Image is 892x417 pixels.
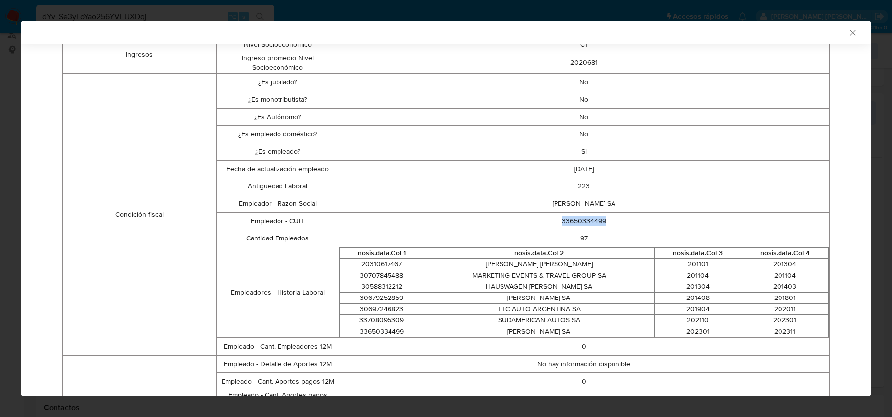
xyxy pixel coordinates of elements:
[741,259,829,270] td: 201304
[424,247,654,259] th: nosis.data.Col 2
[217,91,339,108] td: ¿Es monotributista?
[655,303,741,315] td: 201904
[217,356,339,373] td: Empleado - Detalle de Aportes 12M
[741,270,829,281] td: 201104
[217,143,339,160] td: ¿Es empleado?
[655,270,741,281] td: 201104
[424,315,654,326] td: SUDAMERICAN AUTOS SA
[217,125,339,143] td: ¿Es empleado doméstico?
[339,281,424,293] td: 30588312212
[655,247,741,259] th: nosis.data.Col 3
[63,73,216,356] td: Condición fiscal
[339,212,829,230] td: 33650334499
[339,270,424,281] td: 30707845488
[339,36,829,53] td: C1
[741,303,829,315] td: 202011
[339,247,424,259] th: nosis.data.Col 1
[217,390,339,410] td: Empleado - Cant. Aportes pagos parciales 12M
[339,338,829,355] td: 0
[217,373,339,390] td: Empleado - Cant. Aportes pagos 12M
[848,28,857,37] button: Cerrar ventana
[339,178,829,195] td: 223
[217,160,339,178] td: Fecha de actualización empleado
[63,36,216,73] td: Ingresos
[339,108,829,125] td: No
[424,281,654,293] td: HAUSWAGEN [PERSON_NAME] SA
[339,143,829,160] td: Si
[217,108,339,125] td: ¿Es Autónomo?
[655,292,741,303] td: 201408
[424,303,654,315] td: TTC AUTO ARGENTINA SA
[741,292,829,303] td: 201801
[217,73,339,91] td: ¿Es jubilado?
[339,230,829,247] td: 97
[339,292,424,303] td: 30679252859
[339,53,829,73] td: 2020681
[424,270,654,281] td: MARKETING EVENTS & TRAVEL GROUP SA
[741,315,829,326] td: 202301
[217,212,339,230] td: Empleador - CUIT
[217,195,339,212] td: Empleador - Razon Social
[339,73,829,91] td: No
[339,91,829,108] td: No
[339,359,829,369] p: No hay información disponible
[741,326,829,337] td: 202311
[217,178,339,195] td: Antiguedad Laboral
[339,160,829,178] td: [DATE]
[339,315,424,326] td: 33708095309
[339,303,424,315] td: 30697246823
[217,247,339,338] td: Empleadores - Historia Laboral
[339,125,829,143] td: No
[217,230,339,247] td: Cantidad Empleados
[655,315,741,326] td: 202110
[339,373,829,390] td: 0
[741,247,829,259] th: nosis.data.Col 4
[217,338,339,355] td: Empleado - Cant. Empleadores 12M
[424,292,654,303] td: [PERSON_NAME] SA
[655,281,741,293] td: 201304
[217,36,339,53] td: Nivel Socioeconómico
[424,326,654,337] td: [PERSON_NAME] SA
[339,259,424,270] td: 20310617467
[741,281,829,293] td: 201403
[339,195,829,212] td: [PERSON_NAME] SA
[217,53,339,73] td: Ingreso promedio Nivel Socioeconómico
[339,390,829,410] td: 0
[339,326,424,337] td: 33650334499
[655,326,741,337] td: 202301
[655,259,741,270] td: 201101
[21,21,871,396] div: closure-recommendation-modal
[424,259,654,270] td: [PERSON_NAME] [PERSON_NAME]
